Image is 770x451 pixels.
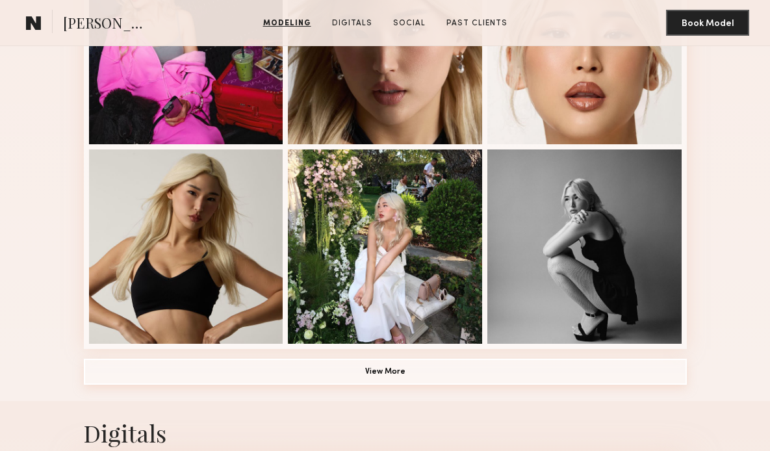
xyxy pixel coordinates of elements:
a: Book Model [666,17,749,28]
a: Social [388,18,431,29]
button: View More [84,359,687,385]
a: Digitals [327,18,378,29]
a: Modeling [258,18,316,29]
a: Past Clients [441,18,513,29]
span: [PERSON_NAME] [63,13,153,36]
div: Digitals [84,417,687,448]
button: Book Model [666,10,749,36]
